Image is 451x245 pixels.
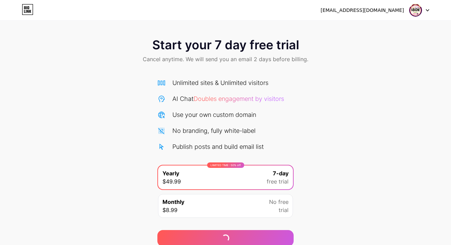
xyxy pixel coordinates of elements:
span: Monthly [162,198,184,206]
span: Yearly [162,169,179,177]
div: Use your own custom domain [172,110,256,119]
div: Publish posts and build email list [172,142,264,151]
img: mrtechbdofficial [409,4,422,17]
div: [EMAIL_ADDRESS][DOMAIN_NAME] [321,7,404,14]
span: free trial [267,177,289,186]
span: Start your 7 day free trial [152,38,299,52]
span: No free [269,198,289,206]
span: Doubles engagement by visitors [193,95,284,102]
div: Unlimited sites & Unlimited visitors [172,78,268,87]
span: $8.99 [162,206,177,214]
div: LIMITED TIME : 50% off [207,162,244,168]
span: $49.99 [162,177,181,186]
span: Cancel anytime. We will send you an email 2 days before billing. [143,55,308,63]
span: 7-day [273,169,289,177]
div: No branding, fully white-label [172,126,255,135]
div: AI Chat [172,94,284,103]
span: trial [279,206,289,214]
